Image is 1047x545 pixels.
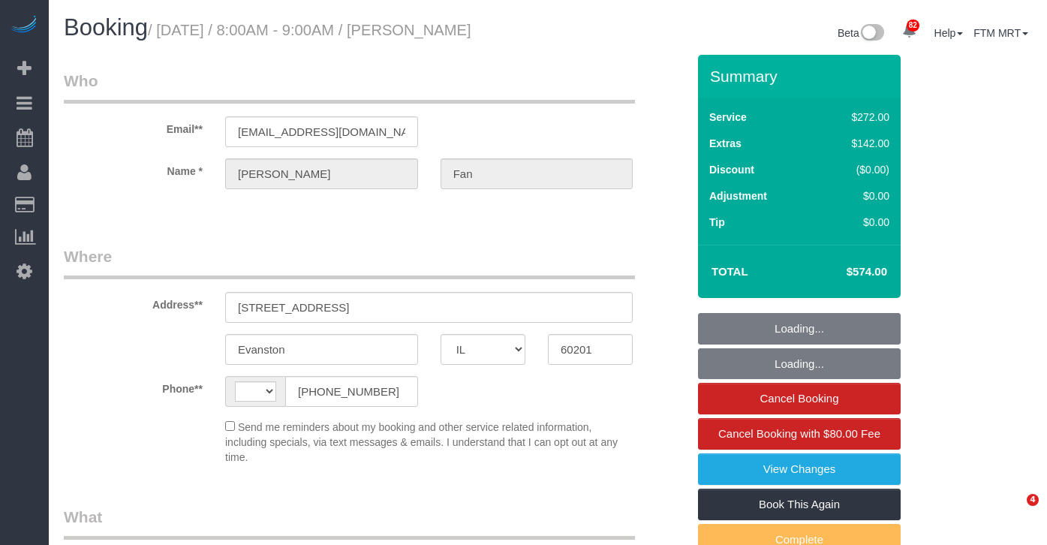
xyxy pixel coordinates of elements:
[148,22,471,38] small: / [DATE] / 8:00AM - 9:00AM / [PERSON_NAME]
[698,489,901,520] a: Book This Again
[1027,494,1039,506] span: 4
[548,334,633,365] input: Zip Code**
[53,158,214,179] label: Name *
[838,27,884,39] a: Beta
[698,453,901,485] a: View Changes
[64,245,635,279] legend: Where
[709,136,742,151] label: Extras
[820,162,889,177] div: ($0.00)
[996,494,1032,530] iframe: Intercom live chat
[709,215,725,230] label: Tip
[718,427,880,440] span: Cancel Booking with $80.00 Fee
[820,215,889,230] div: $0.00
[225,158,418,189] input: First Name**
[225,421,618,463] span: Send me reminders about my booking and other service related information, including specials, via...
[698,418,901,450] a: Cancel Booking with $80.00 Fee
[859,24,884,44] img: New interface
[907,20,919,32] span: 82
[709,162,754,177] label: Discount
[709,188,767,203] label: Adjustment
[820,136,889,151] div: $142.00
[934,27,964,39] a: Help
[895,15,924,48] a: 82
[64,14,148,41] span: Booking
[709,110,747,125] label: Service
[441,158,633,189] input: Last Name*
[9,15,39,36] img: Automaid Logo
[710,68,893,85] h3: Summary
[712,265,748,278] strong: Total
[64,70,635,104] legend: Who
[973,27,1028,39] a: FTM MRT
[64,506,635,540] legend: What
[820,110,889,125] div: $272.00
[802,266,887,279] h4: $574.00
[820,188,889,203] div: $0.00
[698,383,901,414] a: Cancel Booking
